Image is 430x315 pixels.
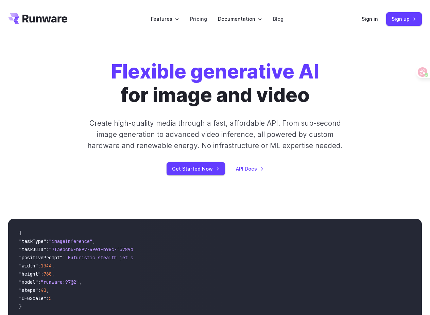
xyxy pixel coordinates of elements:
a: API Docs [236,165,264,173]
span: 40 [41,287,46,293]
span: "7f3ebcb6-b897-49e1-b98c-f5789d2d40d7" [49,246,152,252]
a: Sign in [362,15,378,23]
span: "positivePrompt" [19,255,63,261]
span: "CFGScale" [19,295,46,301]
span: 1344 [41,263,52,269]
span: "Futuristic stealth jet streaking through a neon-lit cityscape with glowing purple exhaust" [65,255,313,261]
label: Features [151,15,179,23]
strong: Flexible generative AI [111,59,319,83]
span: , [46,287,49,293]
span: "imageInference" [49,238,92,244]
a: Go to / [8,13,67,24]
label: Documentation [218,15,262,23]
span: , [52,263,54,269]
span: "width" [19,263,38,269]
span: } [19,303,22,310]
span: 5 [49,295,52,301]
span: { [19,230,22,236]
span: "taskUUID" [19,246,46,252]
span: "taskType" [19,238,46,244]
span: : [38,287,41,293]
span: , [52,271,54,277]
a: Get Started Now [167,162,225,175]
a: Blog [273,15,283,23]
span: , [92,238,95,244]
span: : [63,255,65,261]
span: "runware:97@2" [41,279,79,285]
a: Pricing [190,15,207,23]
span: : [41,271,44,277]
span: : [46,238,49,244]
span: : [46,246,49,252]
a: Sign up [386,12,422,25]
span: : [46,295,49,301]
span: "height" [19,271,41,277]
span: : [38,279,41,285]
p: Create high-quality media through a fast, affordable API. From sub-second image generation to adv... [83,118,347,152]
h1: for image and video [111,60,319,107]
span: : [38,263,41,269]
span: "steps" [19,287,38,293]
span: "model" [19,279,38,285]
span: , [79,279,82,285]
span: 768 [44,271,52,277]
